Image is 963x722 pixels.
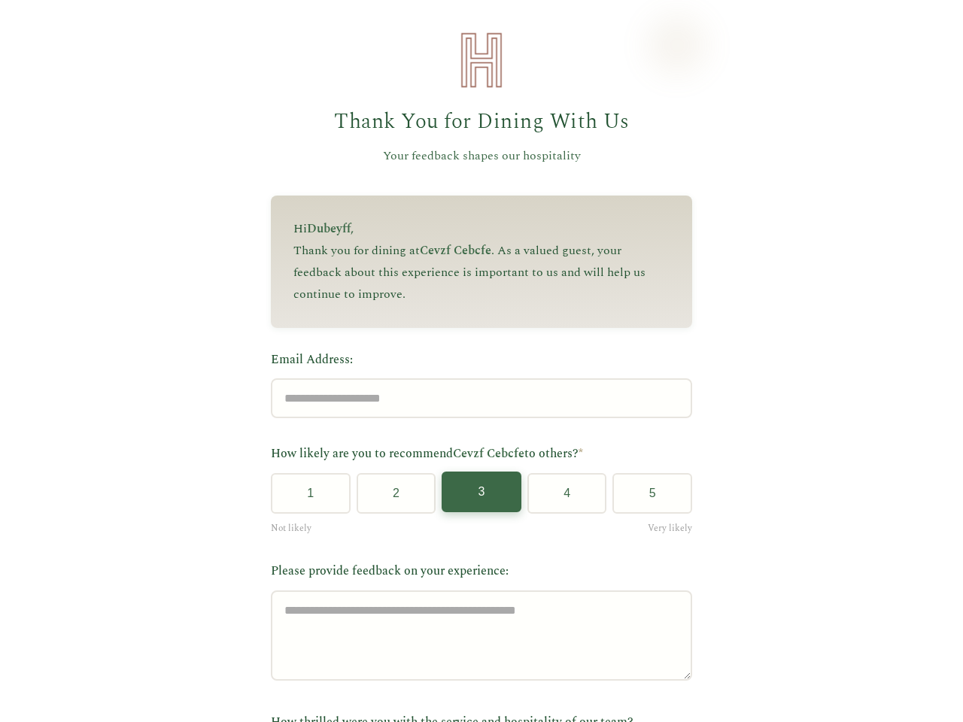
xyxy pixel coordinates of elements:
button: 4 [527,473,607,514]
h1: Thank You for Dining With Us [271,105,692,139]
span: Dubeyff [307,220,351,238]
span: Not likely [271,521,311,535]
img: Heirloom Hospitality Logo [451,30,512,90]
p: Thank you for dining at . As a valued guest, your feedback about this experience is important to ... [293,240,670,305]
button: 5 [612,473,692,514]
span: Cevzf Cebcfe [420,241,491,259]
span: Very likely [648,521,692,535]
button: 1 [271,473,351,514]
label: Please provide feedback on your experience: [271,562,692,581]
label: Email Address: [271,350,692,370]
label: How likely are you to recommend to others? [271,444,692,464]
p: Your feedback shapes our hospitality [271,147,692,166]
button: 3 [442,472,521,512]
button: 2 [357,473,436,514]
p: Hi , [293,218,670,240]
span: Cevzf Cebcfe [453,444,524,463]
